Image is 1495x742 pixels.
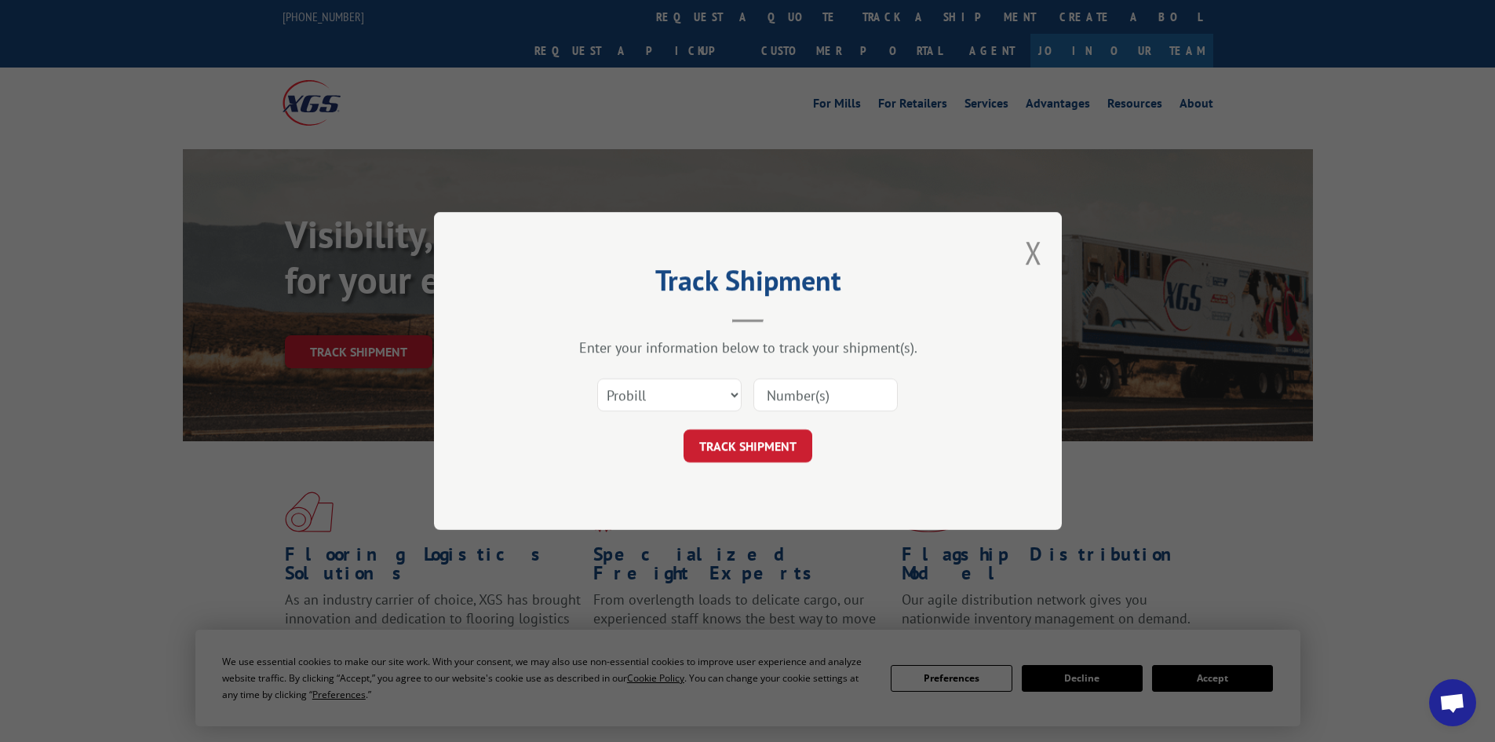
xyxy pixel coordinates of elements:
button: Close modal [1025,232,1042,273]
input: Number(s) [753,378,898,411]
button: TRACK SHIPMENT [684,429,812,462]
div: Enter your information below to track your shipment(s). [512,338,983,356]
h2: Track Shipment [512,269,983,299]
div: Open chat [1429,679,1476,726]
